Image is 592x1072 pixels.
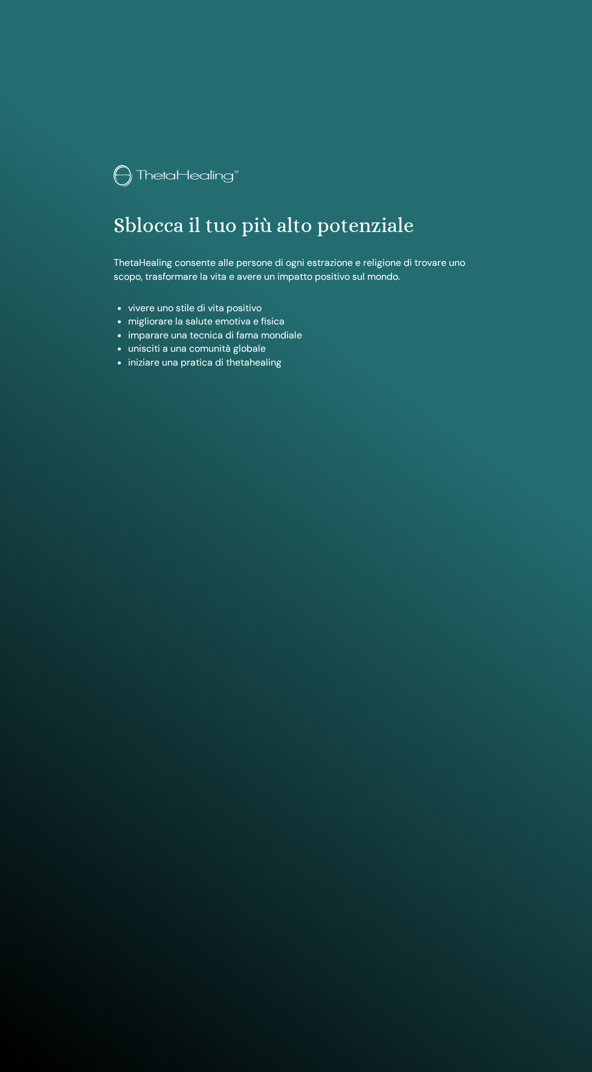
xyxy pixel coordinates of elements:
li: migliorare la salute emotiva e fisica [128,315,478,328]
li: unisciti a una comunità globale [128,342,478,355]
li: vivere uno stile di vita positivo [128,302,478,315]
li: iniziare una pratica di thetahealing [128,356,478,369]
h1: Sblocca il tuo più alto potenziale [114,213,478,238]
p: ThetaHealing consente alle persone di ogni estrazione e religione di trovare uno scopo, trasforma... [114,256,478,283]
li: imparare una tecnica di fama mondiale [128,329,478,342]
